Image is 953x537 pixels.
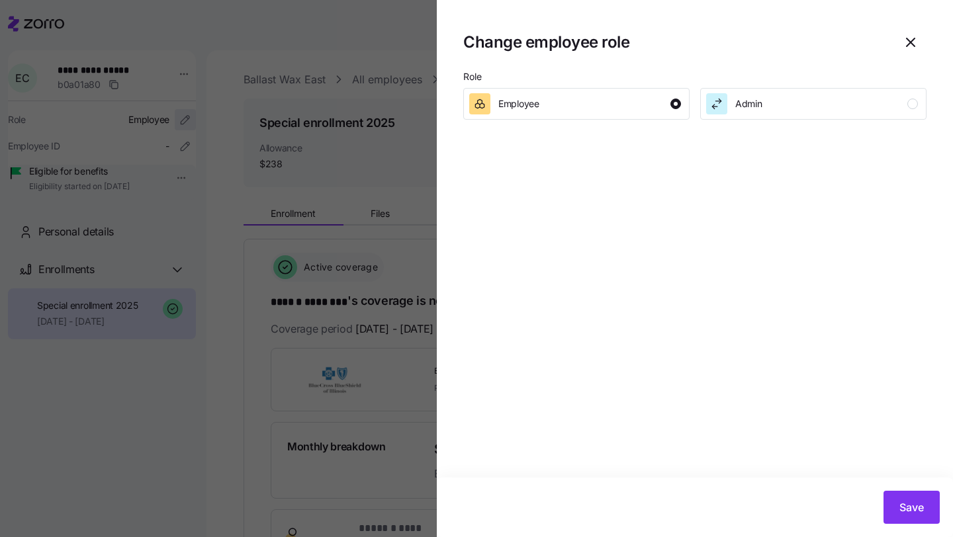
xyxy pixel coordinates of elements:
[498,97,539,110] span: Employee
[884,491,940,524] button: Save
[899,499,924,515] span: Save
[463,32,884,52] h1: Change employee role
[463,71,927,88] p: Role
[735,97,762,110] span: Admin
